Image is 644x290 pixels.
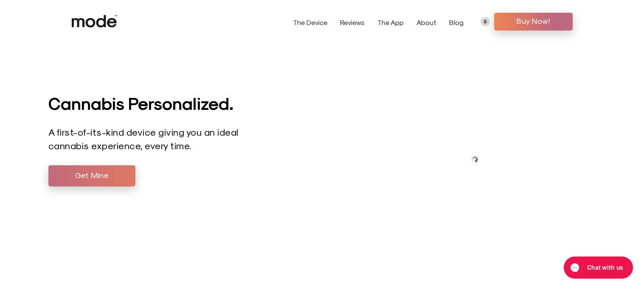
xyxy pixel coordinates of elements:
iframe: Gorgias live chat messenger [560,254,636,282]
a: Blog [449,18,464,26]
p: A first-of-its-kind device giving you an ideal cannabis experience, every time. [48,125,242,153]
span: Buy Now! [501,14,566,27]
a: Get Mine [48,165,135,187]
span: Get Mine [55,169,129,181]
a: The Device [293,18,327,26]
a: About [416,18,436,26]
h1: Cannabis Personalized. [48,92,313,113]
a: Reviews [340,18,365,26]
a: The App [377,18,404,26]
a: 0 [481,17,490,26]
a: Buy Now! [494,13,573,31]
